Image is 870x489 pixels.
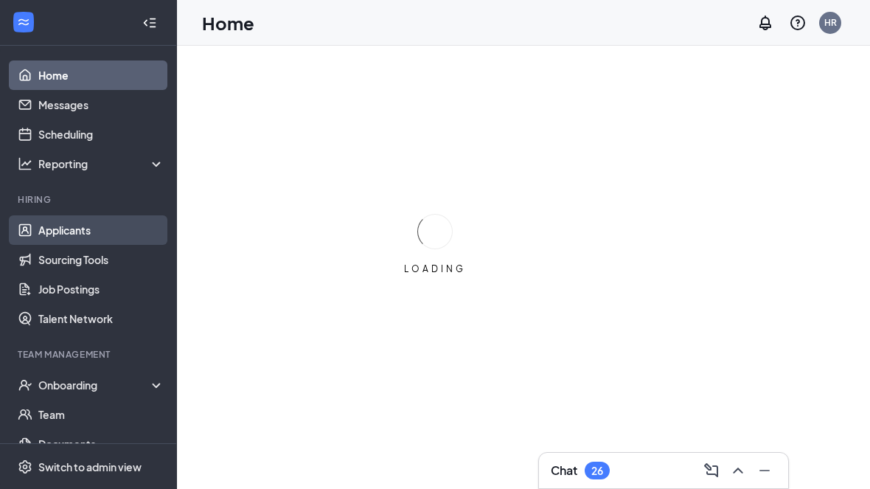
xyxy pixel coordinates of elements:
svg: QuestionInfo [789,14,807,32]
svg: Analysis [18,156,32,171]
svg: UserCheck [18,378,32,392]
button: Minimize [753,459,776,482]
svg: WorkstreamLogo [16,15,31,30]
a: Home [38,60,164,90]
div: Hiring [18,193,161,206]
div: LOADING [398,263,472,275]
a: Scheduling [38,119,164,149]
svg: Notifications [756,14,774,32]
div: Reporting [38,156,165,171]
div: Switch to admin view [38,459,142,474]
svg: Collapse [142,15,157,30]
div: HR [824,16,837,29]
a: Sourcing Tools [38,245,164,274]
a: Documents [38,429,164,459]
a: Job Postings [38,274,164,304]
div: Onboarding [38,378,152,392]
button: ComposeMessage [700,459,723,482]
div: 26 [591,465,603,477]
a: Team [38,400,164,429]
a: Messages [38,90,164,119]
div: Team Management [18,348,161,361]
a: Talent Network [38,304,164,333]
h3: Chat [551,462,577,479]
h1: Home [202,10,254,35]
svg: ChevronUp [729,462,747,479]
svg: Minimize [756,462,773,479]
button: ChevronUp [726,459,750,482]
svg: Settings [18,459,32,474]
svg: ComposeMessage [703,462,720,479]
a: Applicants [38,215,164,245]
